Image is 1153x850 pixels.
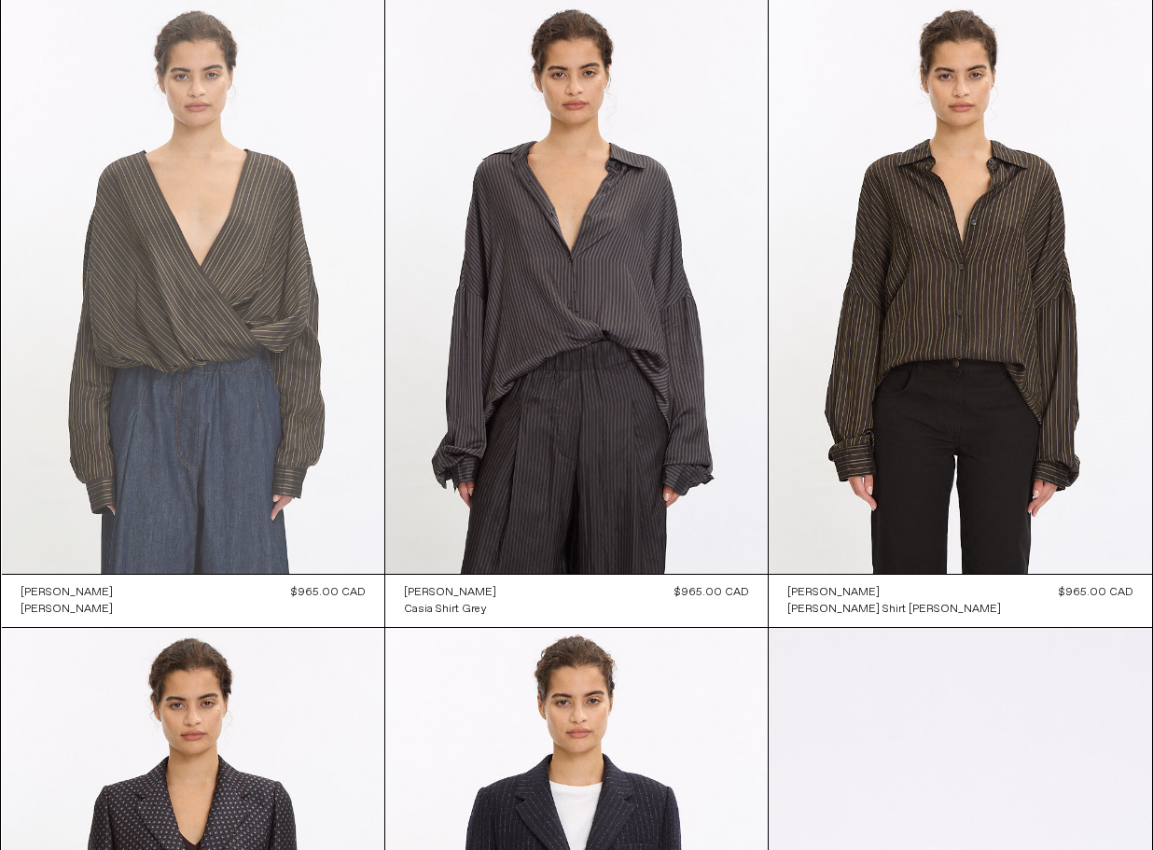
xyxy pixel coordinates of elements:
[404,601,496,618] a: Casia Shirt Grey
[404,585,496,601] div: [PERSON_NAME]
[291,584,366,601] div: $965.00 CAD
[404,602,487,618] div: Casia Shirt Grey
[404,584,496,601] a: [PERSON_NAME]
[787,602,1001,618] div: [PERSON_NAME] Shirt [PERSON_NAME]
[21,602,113,618] div: [PERSON_NAME]
[787,585,880,601] div: [PERSON_NAME]
[787,584,1001,601] a: [PERSON_NAME]
[787,601,1001,618] a: [PERSON_NAME] Shirt [PERSON_NAME]
[21,601,113,618] a: [PERSON_NAME]
[674,584,749,601] div: $965.00 CAD
[21,584,113,601] a: [PERSON_NAME]
[21,585,113,601] div: [PERSON_NAME]
[1059,584,1133,601] div: $965.00 CAD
